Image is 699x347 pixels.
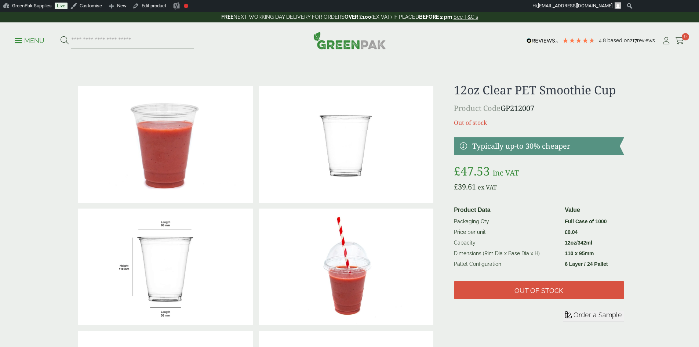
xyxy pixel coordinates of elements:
span: Based on [607,37,630,43]
bdi: 0.04 [565,229,578,235]
h1: 12oz Clear PET Smoothie Cup [454,83,624,97]
strong: 12oz/342ml [565,240,592,246]
img: 12oz Smoothie [78,209,253,325]
a: 9 [675,35,684,46]
td: Pallet Configuration [451,259,562,270]
span: reviews [637,37,655,43]
span: inc VAT [493,168,519,178]
th: Product Data [451,204,562,216]
span: 9 [682,33,689,40]
span: £ [454,163,460,179]
img: 12oz Clear PET Smoothie Cup 0 [259,86,433,203]
bdi: 39.61 [454,182,476,192]
img: 12oz PET Smoothie Cup With Raspberry Smoothie No Lid [78,86,253,203]
strong: BEFORE 2 pm [419,14,452,20]
span: 217 [630,37,637,43]
strong: OVER £100 [345,14,371,20]
img: REVIEWS.io [527,38,558,43]
span: Out of stock [514,287,563,295]
span: £ [565,229,568,235]
img: 12oz PET Smoothie Cup With Raspberry Smoothie With Domed Lid With Hole And Straw [259,209,433,325]
a: Live [55,3,68,9]
span: [EMAIL_ADDRESS][DOMAIN_NAME] [538,3,612,8]
span: Order a Sample [574,311,622,319]
img: GreenPak Supplies [313,32,386,49]
a: Menu [15,36,44,44]
strong: 110 x 95mm [565,250,594,256]
i: My Account [662,37,671,44]
span: 4.8 [599,37,607,43]
p: Menu [15,36,44,45]
div: 4.77 Stars [562,37,595,44]
strong: Full Case of 1000 [565,218,607,224]
td: Packaging Qty [451,216,562,227]
td: Capacity [451,238,562,248]
span: Product Code [454,103,500,113]
strong: FREE [221,14,233,20]
a: See T&C's [454,14,478,20]
td: Price per unit [451,227,562,238]
p: Out of stock [454,118,624,127]
button: Order a Sample [563,311,624,322]
span: ex VAT [478,183,497,191]
p: GP212007 [454,103,624,114]
td: Dimensions (Rim Dia x Base Dia x H) [451,248,562,259]
span: £ [454,182,458,192]
i: Cart [675,37,684,44]
th: Value [562,204,621,216]
div: Focus keyphrase not set [184,4,188,8]
strong: 6 Layer / 24 Pallet [565,261,608,267]
bdi: 47.53 [454,163,490,179]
